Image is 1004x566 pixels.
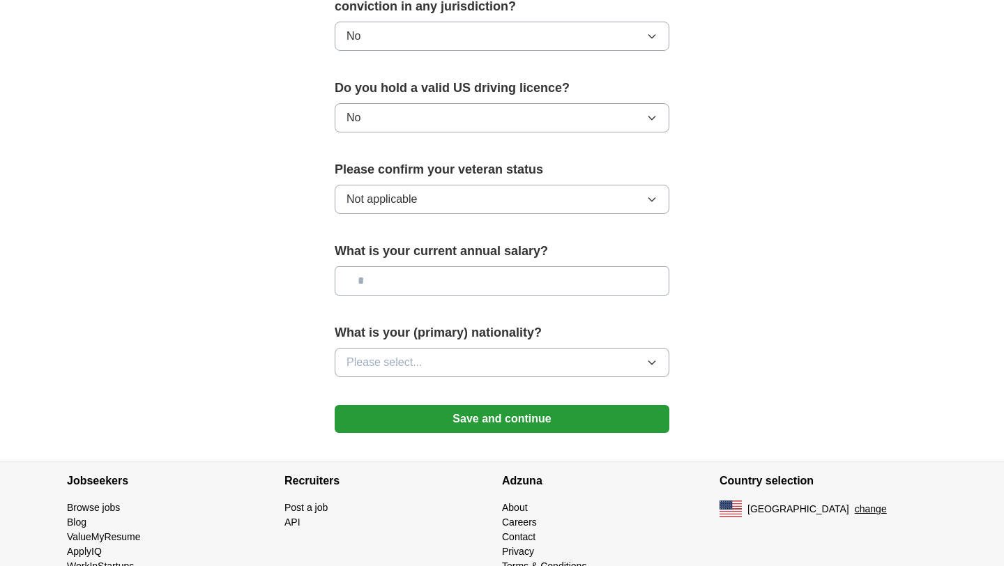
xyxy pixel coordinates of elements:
button: change [855,502,887,517]
a: Blog [67,517,86,528]
label: Please confirm your veteran status [335,160,669,179]
a: Privacy [502,546,534,557]
button: No [335,22,669,51]
img: US flag [720,500,742,517]
button: Please select... [335,348,669,377]
h4: Country selection [720,461,937,500]
a: ValueMyResume [67,531,141,542]
a: About [502,502,528,513]
a: API [284,517,301,528]
button: No [335,103,669,132]
a: Post a job [284,502,328,513]
a: Careers [502,517,537,528]
label: What is your current annual salary? [335,242,669,261]
span: No [347,28,360,45]
label: Do you hold a valid US driving licence? [335,79,669,98]
label: What is your (primary) nationality? [335,323,669,342]
a: Browse jobs [67,502,120,513]
a: ApplyIQ [67,546,102,557]
span: [GEOGRAPHIC_DATA] [747,502,849,517]
a: Contact [502,531,535,542]
button: Save and continue [335,405,669,433]
span: No [347,109,360,126]
span: Please select... [347,354,423,371]
span: Not applicable [347,191,417,208]
button: Not applicable [335,185,669,214]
